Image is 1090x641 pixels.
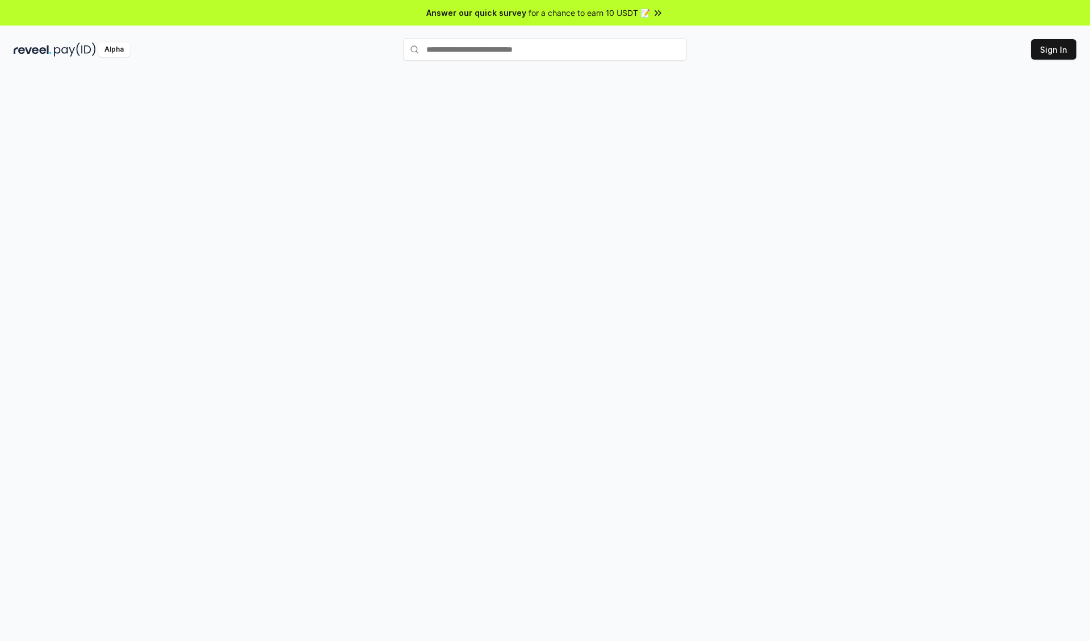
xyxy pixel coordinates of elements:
img: reveel_dark [14,43,52,57]
span: Answer our quick survey [426,7,526,19]
img: pay_id [54,43,96,57]
button: Sign In [1031,39,1076,60]
div: Alpha [98,43,130,57]
span: for a chance to earn 10 USDT 📝 [529,7,650,19]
